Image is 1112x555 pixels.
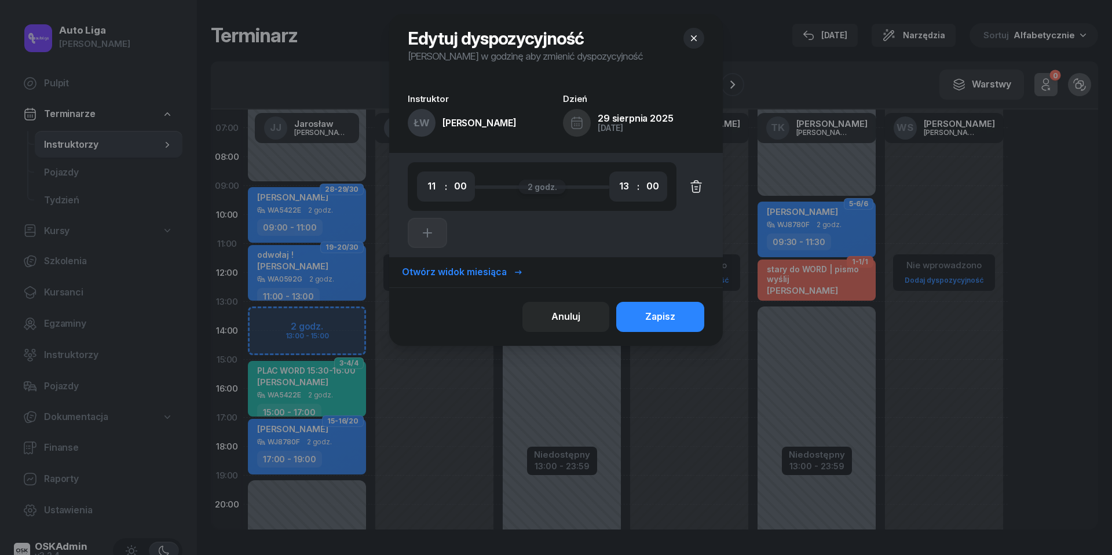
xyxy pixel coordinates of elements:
[518,180,566,194] div: 2 godz.
[522,302,609,332] button: Anuluj
[616,302,704,332] button: Zapisz
[637,180,639,193] div: :
[389,257,536,287] button: Otwórz widok miesiąca
[551,309,580,324] div: Anuluj
[598,112,673,124] span: 29 sierpnia 2025
[414,118,430,128] span: ŁW
[442,118,517,127] div: [PERSON_NAME]
[408,49,643,64] p: [PERSON_NAME] w godzinę aby zmienić dyspozycyjność
[408,28,643,49] h1: Edytuj dyspozycyjność
[402,265,523,280] div: Otwórz widok miesiąca
[445,180,447,193] div: :
[645,309,675,324] div: Zapisz
[598,123,623,133] span: [DATE]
